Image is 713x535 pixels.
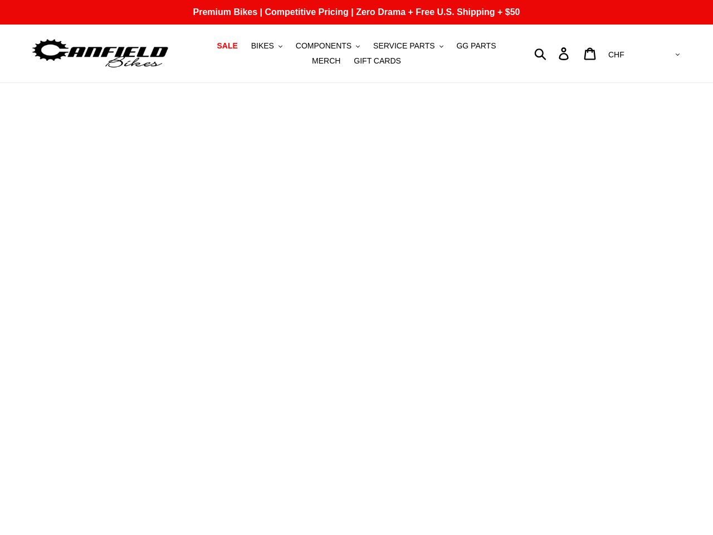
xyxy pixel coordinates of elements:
[348,53,407,69] a: GIFT CARDS
[368,38,448,53] button: SERVICE PARTS
[296,41,351,51] span: COMPONENTS
[373,41,434,51] span: SERVICE PARTS
[312,56,340,66] span: MERCH
[211,38,243,53] a: SALE
[217,41,237,51] span: SALE
[306,53,346,69] a: MERCH
[456,41,496,51] span: GG PARTS
[251,41,274,51] span: BIKES
[31,36,170,71] img: Canfield Bikes
[246,38,288,53] button: BIKES
[354,56,401,66] span: GIFT CARDS
[290,38,365,53] button: COMPONENTS
[451,38,501,53] a: GG PARTS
